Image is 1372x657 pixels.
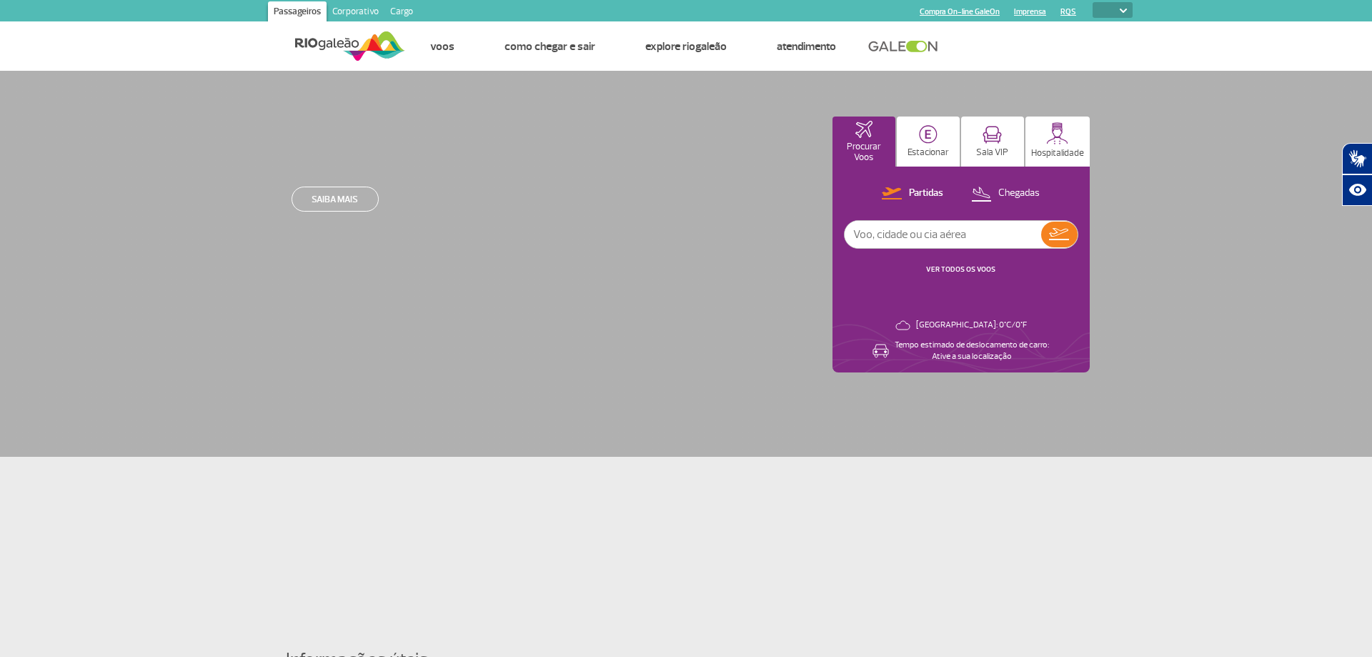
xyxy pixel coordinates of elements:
a: Passageiros [268,1,327,24]
a: VER TODOS OS VOOS [926,265,995,274]
img: carParkingHome.svg [919,125,938,144]
div: Plugin de acessibilidade da Hand Talk. [1342,143,1372,206]
p: Tempo estimado de deslocamento de carro: Ative a sua localização [895,340,1049,362]
a: Saiba mais [292,187,379,212]
input: Voo, cidade ou cia aérea [845,221,1041,248]
button: Chegadas [967,184,1044,203]
p: Partidas [909,187,943,200]
a: Corporativo [327,1,384,24]
img: hospitality.svg [1046,122,1068,144]
button: Procurar Voos [832,117,895,167]
button: VER TODOS OS VOOS [922,264,1000,275]
a: Voos [430,39,454,54]
p: Sala VIP [976,147,1008,158]
p: Procurar Voos [840,142,888,163]
a: Como chegar e sair [504,39,595,54]
button: Abrir recursos assistivos. [1342,174,1372,206]
button: Abrir tradutor de língua de sinais. [1342,143,1372,174]
p: Estacionar [908,147,949,158]
button: Estacionar [897,117,960,167]
a: Explore RIOgaleão [645,39,727,54]
button: Hospitalidade [1025,117,1090,167]
a: Atendimento [777,39,836,54]
p: Hospitalidade [1031,148,1084,159]
p: [GEOGRAPHIC_DATA]: 0°C/0°F [916,320,1027,331]
button: Sala VIP [961,117,1024,167]
a: RQS [1060,7,1076,16]
p: Chegadas [998,187,1040,200]
a: Imprensa [1014,7,1046,16]
a: Cargo [384,1,419,24]
img: vipRoom.svg [983,126,1002,144]
img: airplaneHomeActive.svg [855,121,873,138]
a: Compra On-line GaleOn [920,7,1000,16]
button: Partidas [878,184,948,203]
